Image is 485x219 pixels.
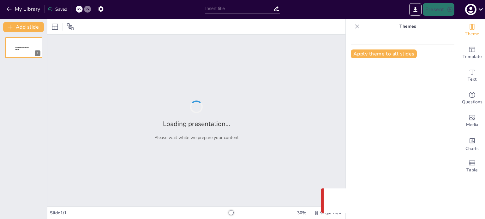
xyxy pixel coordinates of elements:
span: Position [67,23,74,31]
span: Theme [465,31,479,37]
span: Questions [462,99,482,106]
div: 1 [35,50,40,56]
input: Insert title [205,4,273,13]
button: My Library [5,4,43,14]
span: Media [466,121,478,128]
button: Apply theme to all slides [351,49,417,58]
button: Add slide [3,22,44,32]
span: Template [463,53,482,60]
div: Add ready made slides [459,42,485,64]
div: Change the overall theme [459,19,485,42]
span: Charts [465,145,479,152]
span: Table [466,167,478,174]
div: 30 % [294,210,309,216]
div: Saved [48,6,67,12]
button: Export to PowerPoint [409,3,422,16]
div: Layout [50,22,60,32]
p: Themes [362,19,453,34]
h2: Loading presentation... [163,119,230,128]
div: Add images, graphics, shapes or video [459,110,485,132]
span: Sendsteps presentation editor [15,47,29,50]
div: Add charts and graphs [459,132,485,155]
p: Please wait while we prepare your content [154,135,239,141]
div: Get real-time input from your audience [459,87,485,110]
button: Present [423,3,454,16]
p: Your request was made with invalid credentials. [341,197,460,205]
span: Single View [320,210,342,216]
span: Text [468,76,476,83]
div: Slide 1 / 1 [50,210,227,216]
div: Add a table [459,155,485,178]
div: Add text boxes [459,64,485,87]
div: 1 [5,37,42,58]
